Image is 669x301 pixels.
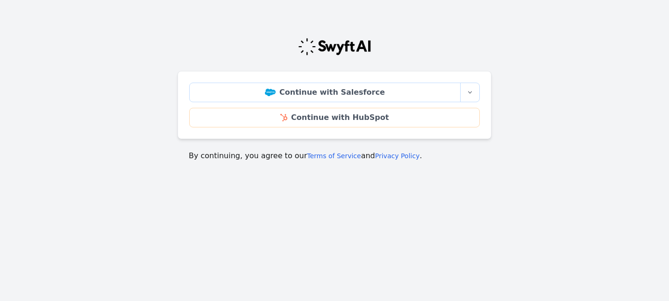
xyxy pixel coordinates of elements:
a: Privacy Policy [375,152,420,160]
img: HubSpot [280,114,287,121]
img: Swyft Logo [298,37,371,56]
img: Salesforce [265,89,276,96]
a: Continue with HubSpot [189,108,480,127]
p: By continuing, you agree to our and . [189,150,480,161]
a: Continue with Salesforce [189,83,461,102]
a: Terms of Service [307,152,361,160]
